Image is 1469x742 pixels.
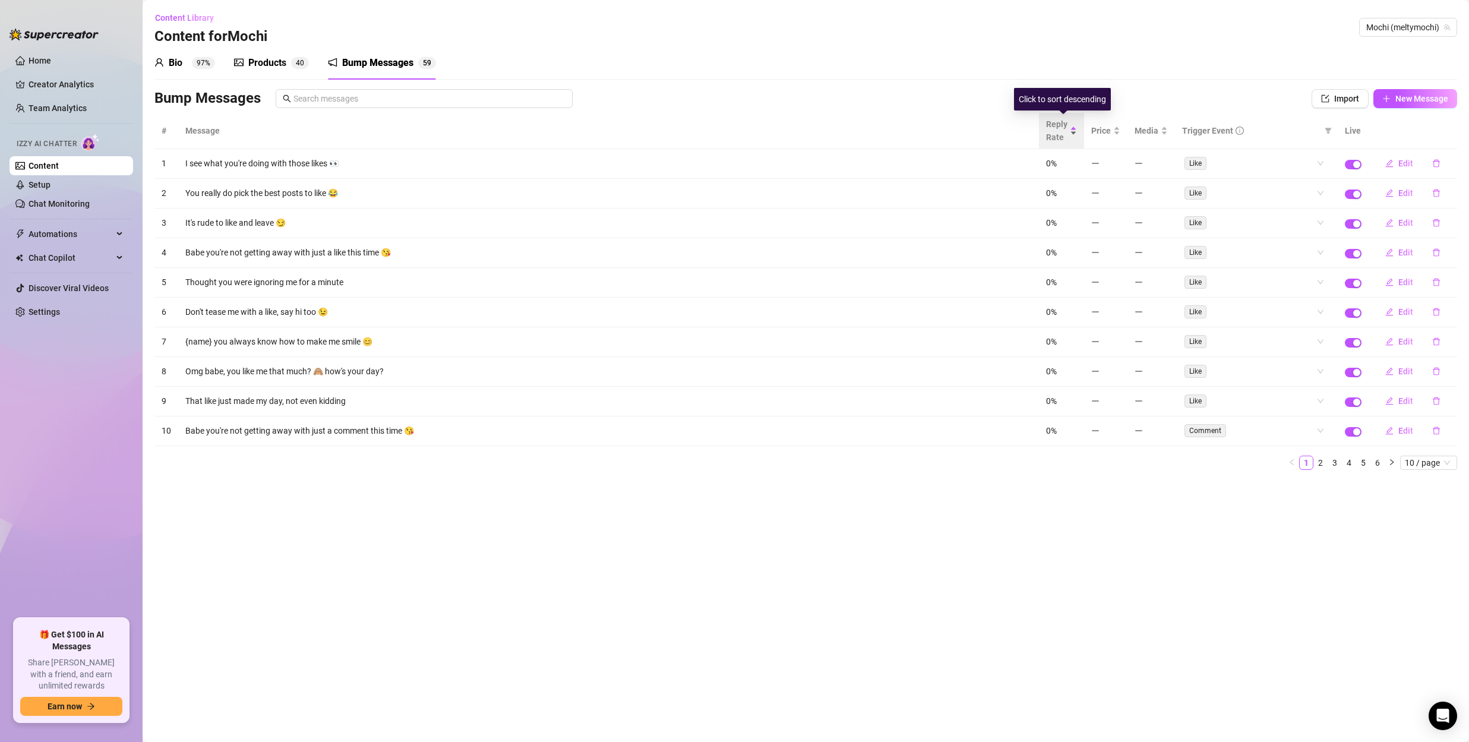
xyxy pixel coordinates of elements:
[328,58,337,67] span: notification
[1423,302,1450,321] button: delete
[1046,367,1057,376] span: 0%
[1432,278,1440,286] span: delete
[291,57,309,69] sup: 40
[1423,243,1450,262] button: delete
[1046,218,1057,228] span: 0%
[1376,391,1423,411] button: Edit
[1376,421,1423,440] button: Edit
[1135,278,1143,286] span: minus
[1288,459,1296,466] span: left
[1385,219,1394,227] span: edit
[154,268,178,298] td: 5
[1135,337,1143,346] span: minus
[1432,367,1440,375] span: delete
[1385,456,1399,470] li: Next Page
[1342,456,1356,470] li: 4
[1423,362,1450,381] button: delete
[1398,277,1413,287] span: Edit
[1398,337,1413,346] span: Edit
[10,29,99,40] img: logo-BBDzfeDw.svg
[155,13,214,23] span: Content Library
[1184,365,1206,378] span: Like
[1184,394,1206,408] span: Like
[178,298,1039,327] td: Don't tease me with a like, say hi too 😉
[1342,456,1356,469] a: 4
[1135,219,1143,227] span: minus
[423,59,427,67] span: 5
[20,697,122,716] button: Earn nowarrow-right
[1443,24,1451,31] span: team
[178,387,1039,416] td: That like just made my day, not even kidding
[154,113,178,149] th: #
[1285,456,1299,470] li: Previous Page
[1432,427,1440,435] span: delete
[1184,276,1206,289] span: Like
[1373,89,1457,108] button: New Message
[1182,124,1233,137] span: Trigger Event
[1091,337,1100,346] span: minus
[1385,159,1394,168] span: edit
[1091,219,1100,227] span: minus
[1135,248,1143,257] span: minus
[1135,427,1143,435] span: minus
[300,59,304,67] span: 0
[29,307,60,317] a: Settings
[1376,332,1423,351] button: Edit
[178,238,1039,268] td: Babe you're not getting away with just a like this time 😘
[1432,308,1440,316] span: delete
[418,57,436,69] sup: 59
[154,179,178,209] td: 2
[154,238,178,268] td: 4
[1236,127,1244,135] span: info-circle
[87,702,95,711] span: arrow-right
[154,298,178,327] td: 6
[1091,397,1100,405] span: minus
[1395,94,1448,103] span: New Message
[1091,159,1100,168] span: minus
[1091,124,1111,137] span: Price
[1184,335,1206,348] span: Like
[1046,337,1057,346] span: 0%
[29,180,50,190] a: Setup
[1423,213,1450,232] button: delete
[178,179,1039,209] td: You really do pick the best posts to like 😂
[1376,273,1423,292] button: Edit
[154,89,261,108] h3: Bump Messages
[1084,113,1127,149] th: Price
[1184,424,1226,437] span: Comment
[1398,218,1413,228] span: Edit
[1398,426,1413,435] span: Edit
[1432,219,1440,227] span: delete
[1046,426,1057,435] span: 0%
[296,59,300,67] span: 4
[154,8,223,27] button: Content Library
[178,416,1039,446] td: Babe you're not getting away with just a comment this time 😘
[154,387,178,416] td: 9
[1135,308,1143,316] span: minus
[1385,308,1394,316] span: edit
[1423,421,1450,440] button: delete
[20,657,122,692] span: Share [PERSON_NAME] with a friend, and earn unlimited rewards
[1398,248,1413,257] span: Edit
[29,56,51,65] a: Home
[1432,159,1440,168] span: delete
[1328,456,1341,469] a: 3
[1014,88,1111,110] div: Click to sort descending
[1376,184,1423,203] button: Edit
[1334,94,1359,103] span: Import
[1382,94,1391,103] span: plus
[1371,456,1384,469] a: 6
[1376,302,1423,321] button: Edit
[1312,89,1369,108] button: Import
[1091,308,1100,316] span: minus
[1376,213,1423,232] button: Edit
[1091,367,1100,375] span: minus
[1314,456,1327,469] a: 2
[15,229,25,239] span: thunderbolt
[1299,456,1313,470] li: 1
[1357,456,1370,469] a: 5
[342,56,413,70] div: Bump Messages
[1135,367,1143,375] span: minus
[1398,188,1413,198] span: Edit
[1398,367,1413,376] span: Edit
